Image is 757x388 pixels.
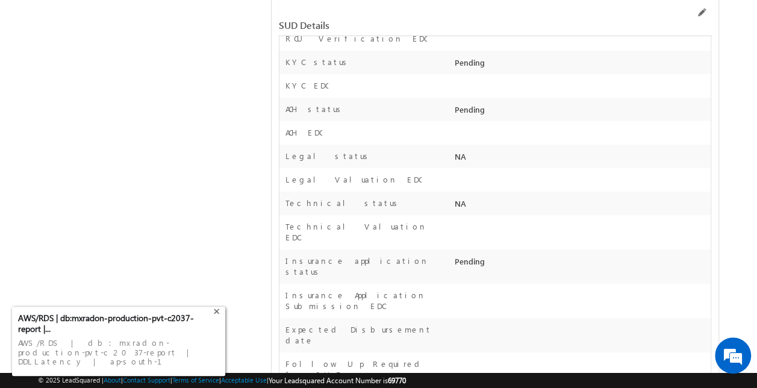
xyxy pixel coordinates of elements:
div: Chat with us now [63,63,202,79]
textarea: Type your message and hit 'Enter' [16,111,220,292]
label: ACH status [285,104,345,114]
span: 69770 [388,376,406,385]
a: Acceptable Use [221,376,267,384]
label: Technical Valuation EDC [285,221,435,243]
label: KYC EDC [285,80,328,91]
label: Follow Up Required for SUD [285,358,435,380]
label: Insurance application status [285,255,435,277]
span: Your Leadsquared Account Number is [269,376,406,385]
label: RCU Verification EDC [285,33,427,44]
div: Pending [452,57,711,74]
label: ACH EDC [285,127,322,138]
em: Start Chat [164,301,219,318]
label: Legal status [285,151,372,161]
a: Contact Support [123,376,170,384]
label: KYC status [285,57,351,67]
label: Insurance Application Submission EDC [285,290,435,311]
label: Legal Valuation EDC [285,174,422,185]
img: d_60004797649_company_0_60004797649 [20,63,51,79]
a: About [104,376,121,384]
div: + [211,302,225,317]
label: Expected Disbursement date [285,324,435,346]
div: NA [452,151,711,167]
label: Technical status [285,198,402,208]
div: AWS/RDS | db:mxradon-production-pvt-c2037-report |... [18,313,212,334]
span: © 2025 LeadSquared | | | | | [38,375,406,386]
div: Pending [452,255,711,272]
div: Minimize live chat window [198,6,226,35]
div: SUD Details [279,20,564,31]
div: NA [452,198,711,214]
a: Terms of Service [172,376,219,384]
div: Pending [452,104,711,120]
div: AWS/RDS | db:mxradon-production-pvt-c2037-report | DDLLatency | ap-south-1 [18,334,219,370]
